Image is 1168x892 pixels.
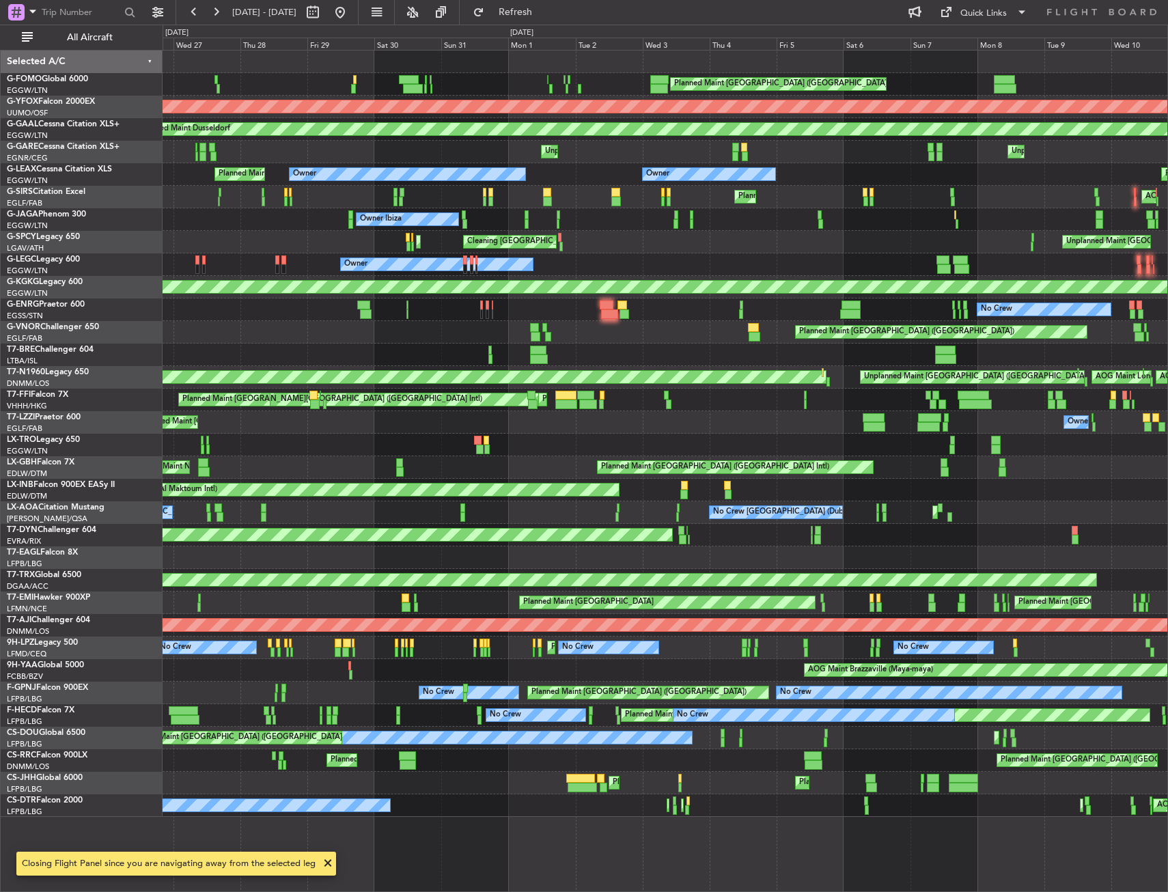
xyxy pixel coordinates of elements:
span: LX-AOA [7,503,38,512]
span: T7-EMI [7,594,33,602]
button: All Aircraft [15,27,148,48]
a: LX-INBFalcon 900EX EASy II [7,481,115,489]
div: Planned Maint [GEOGRAPHIC_DATA] ([GEOGRAPHIC_DATA]) [738,186,954,207]
span: LX-GBH [7,458,37,466]
span: G-GAAL [7,120,38,128]
div: No Crew [160,637,191,658]
a: F-GPNJFalcon 900EX [7,684,88,692]
a: G-SIRSCitation Excel [7,188,85,196]
div: Sun 7 [910,38,977,50]
div: Fri 29 [307,38,374,50]
span: T7-N1960 [7,368,45,376]
a: EDLW/DTM [7,469,47,479]
a: EGGW/LTN [7,85,48,96]
a: T7-DYNChallenger 604 [7,526,96,534]
span: All Aircraft [36,33,144,42]
a: CS-DOUGlobal 6500 [7,729,85,737]
a: LX-AOACitation Mustang [7,503,105,512]
div: Owner [1068,412,1091,432]
a: VHHH/HKG [7,401,47,411]
div: Cleaning [GEOGRAPHIC_DATA] ([PERSON_NAME] Intl) [467,232,660,252]
div: No Crew [677,705,708,725]
div: Wed 27 [173,38,240,50]
div: Owner [646,164,669,184]
span: G-GARE [7,143,38,151]
a: EGGW/LTN [7,446,48,456]
div: Unplanned Maint [GEOGRAPHIC_DATA] ([GEOGRAPHIC_DATA]) [864,367,1089,387]
div: Unplanned Maint [PERSON_NAME] [545,141,669,162]
div: [DATE] [510,27,533,39]
a: T7-TRXGlobal 6500 [7,571,81,579]
a: LFMN/NCE [7,604,47,614]
span: F-GPNJ [7,684,36,692]
span: Refresh [487,8,544,17]
div: Unplanned Maint [PERSON_NAME] [1012,141,1135,162]
div: Tue 9 [1044,38,1111,50]
div: Planned Maint [GEOGRAPHIC_DATA] ([GEOGRAPHIC_DATA]) [799,772,1014,793]
span: F-HECD [7,706,37,714]
a: DNMM/LOS [7,762,49,772]
span: CS-DOU [7,729,39,737]
div: No Crew [780,682,811,703]
a: G-LEAXCessna Citation XLS [7,165,112,173]
span: G-ENRG [7,301,39,309]
span: T7-LZZI [7,413,35,421]
span: T7-EAGL [7,548,40,557]
div: Planned Maint [GEOGRAPHIC_DATA] ([GEOGRAPHIC_DATA]) [674,74,889,94]
a: G-KGKGLegacy 600 [7,278,83,286]
span: G-FOMO [7,75,42,83]
span: G-VNOR [7,323,40,331]
span: T7-TRX [7,571,35,579]
div: Owner Ibiza [360,209,402,229]
a: EVRA/RIX [7,536,41,546]
span: CS-RRC [7,751,36,759]
div: No Crew [898,637,929,658]
a: CS-RRCFalcon 900LX [7,751,87,759]
div: No Crew [981,299,1012,320]
a: FCBB/BZV [7,671,43,682]
a: G-SPCYLegacy 650 [7,233,80,241]
span: G-SIRS [7,188,33,196]
a: G-GARECessna Citation XLS+ [7,143,120,151]
a: G-FOMOGlobal 6000 [7,75,88,83]
a: CS-JHHGlobal 6000 [7,774,83,782]
div: Thu 28 [240,38,307,50]
div: Thu 4 [710,38,777,50]
div: Planned Maint [GEOGRAPHIC_DATA] ([GEOGRAPHIC_DATA]) [936,502,1152,522]
a: T7-FFIFalcon 7X [7,391,68,399]
div: Closing Flight Panel since you are navigating away from the selected leg [22,857,316,871]
div: Owner [293,164,316,184]
a: EGLF/FAB [7,198,42,208]
a: LFPB/LBG [7,716,42,727]
a: LFMD/CEQ [7,649,46,659]
div: Mon 1 [508,38,575,50]
a: EGSS/STN [7,311,43,321]
span: T7-DYN [7,526,38,534]
span: G-SPCY [7,233,36,241]
a: G-GAALCessna Citation XLS+ [7,120,120,128]
span: LX-INB [7,481,33,489]
div: Planned Maint [GEOGRAPHIC_DATA] ([GEOGRAPHIC_DATA]) [129,727,344,748]
div: Planned Maint Dusseldorf [141,119,230,139]
div: Sat 30 [374,38,441,50]
a: EGNR/CEG [7,153,48,163]
div: Planned Maint [GEOGRAPHIC_DATA] ([GEOGRAPHIC_DATA]) [625,705,840,725]
a: 9H-LPZLegacy 500 [7,639,78,647]
span: G-KGKG [7,278,39,286]
a: G-YFOXFalcon 2000EX [7,98,95,106]
span: G-LEGC [7,255,36,264]
span: [DATE] - [DATE] [232,6,296,18]
div: Planned Maint [GEOGRAPHIC_DATA] ([GEOGRAPHIC_DATA]) [799,322,1014,342]
a: G-LEGCLegacy 600 [7,255,80,264]
a: CS-DTRFalcon 2000 [7,796,83,805]
a: F-HECDFalcon 7X [7,706,74,714]
div: Sun 31 [441,38,508,50]
div: Planned Maint [GEOGRAPHIC_DATA] ([GEOGRAPHIC_DATA] Intl) [182,389,411,410]
a: EGLF/FAB [7,333,42,344]
div: Wed 3 [643,38,710,50]
a: LGAV/ATH [7,243,44,253]
a: EGLF/FAB [7,423,42,434]
a: EGGW/LTN [7,130,48,141]
span: T7-AJI [7,616,31,624]
span: CS-JHH [7,774,36,782]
